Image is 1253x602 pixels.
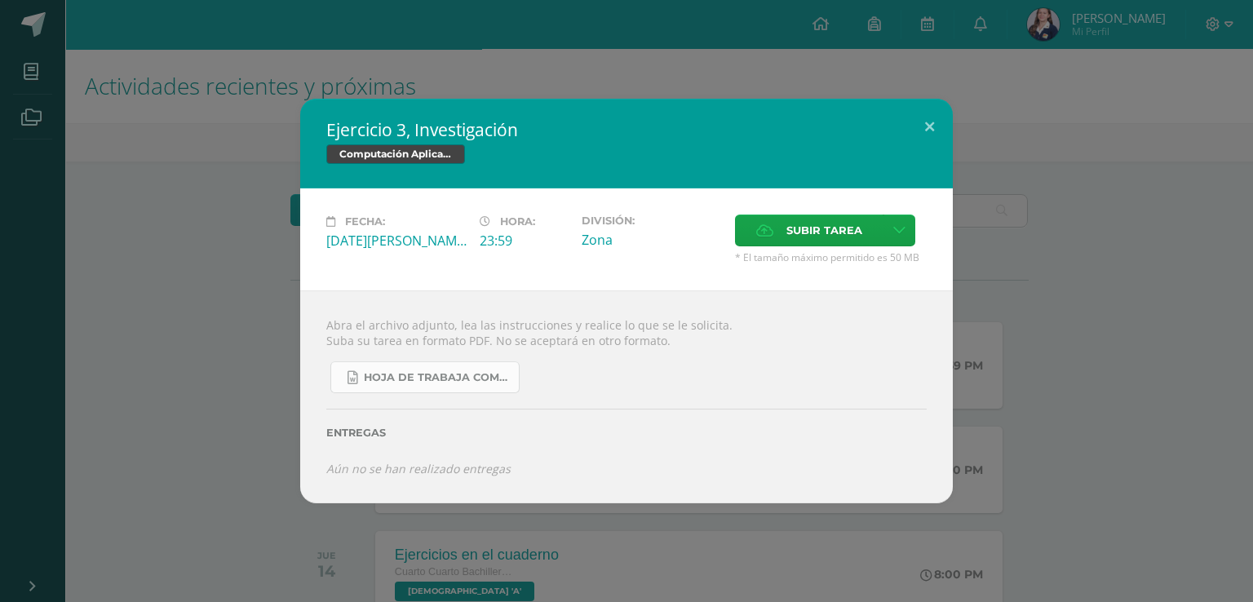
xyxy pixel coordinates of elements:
[330,361,520,393] a: Hoja de trabaja Compu Aplicada.docx
[480,232,569,250] div: 23:59
[326,118,927,141] h2: Ejercicio 3, Investigación
[735,250,927,264] span: * El tamaño máximo permitido es 50 MB
[326,144,465,164] span: Computación Aplicada
[300,290,953,502] div: Abra el archivo adjunto, lea las instrucciones y realice lo que se le solicita. Suba su tarea en ...
[345,215,385,228] span: Fecha:
[326,461,511,476] i: Aún no se han realizado entregas
[500,215,535,228] span: Hora:
[582,215,722,227] label: División:
[326,232,467,250] div: [DATE][PERSON_NAME]
[786,215,862,246] span: Subir tarea
[326,427,927,439] label: Entregas
[364,371,511,384] span: Hoja de trabaja Compu Aplicada.docx
[582,231,722,249] div: Zona
[906,99,953,154] button: Close (Esc)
